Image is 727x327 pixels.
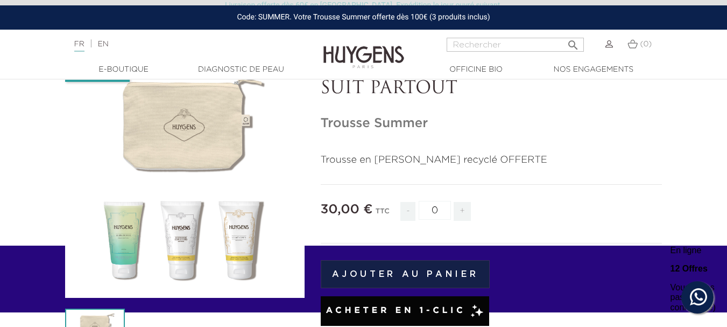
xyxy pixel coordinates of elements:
[422,64,530,75] a: Officine Bio
[74,40,84,52] a: FR
[321,203,373,216] span: 30,00 €
[69,38,295,51] div: |
[323,29,404,70] img: Huygens
[97,40,108,48] a: EN
[187,64,295,75] a: Diagnostic de peau
[640,40,652,48] span: (0)
[447,38,584,52] input: Rechercher
[400,202,415,221] span: -
[376,200,390,229] div: TTC
[321,116,662,131] h1: Trousse Summer
[540,64,647,75] a: Nos engagements
[70,64,178,75] a: E-Boutique
[454,202,471,221] span: +
[321,260,490,288] button: Ajouter au panier
[419,201,451,220] input: Quantité
[563,34,583,49] button: 
[567,36,580,48] i: 
[321,153,662,168] p: Trousse en [PERSON_NAME] recyclé OFFERTE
